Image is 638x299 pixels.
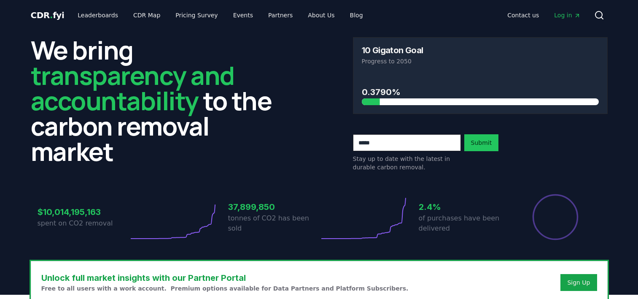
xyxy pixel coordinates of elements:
h3: 0.3790% [362,86,599,98]
span: transparency and accountability [31,58,234,118]
button: Submit [464,134,499,151]
button: Sign Up [560,274,597,291]
span: . [50,10,53,20]
h3: $10,014,195,163 [38,206,129,218]
a: Pricing Survey [169,8,224,23]
p: Free to all users with a work account. Premium options available for Data Partners and Platform S... [41,284,409,293]
p: Progress to 2050 [362,57,599,65]
h3: 10 Gigaton Goal [362,46,423,54]
nav: Main [501,8,587,23]
p: Stay up to date with the latest in durable carbon removal. [353,155,461,171]
h2: We bring to the carbon removal market [31,37,285,164]
div: Percentage of sales delivered [532,193,579,241]
span: Log in [554,11,580,19]
span: CDR fyi [31,10,65,20]
a: Log in [547,8,587,23]
a: Contact us [501,8,546,23]
a: About Us [301,8,341,23]
p: spent on CO2 removal [38,218,129,228]
h3: 2.4% [419,201,510,213]
a: Sign Up [567,278,590,287]
h3: 37,899,850 [228,201,319,213]
a: Leaderboards [71,8,125,23]
p: of purchases have been delivered [419,213,510,234]
h3: Unlock full market insights with our Partner Portal [41,272,409,284]
a: CDR.fyi [31,9,65,21]
a: Events [226,8,260,23]
a: Partners [261,8,299,23]
nav: Main [71,8,369,23]
a: Blog [343,8,370,23]
a: CDR Map [127,8,167,23]
p: tonnes of CO2 has been sold [228,213,319,234]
